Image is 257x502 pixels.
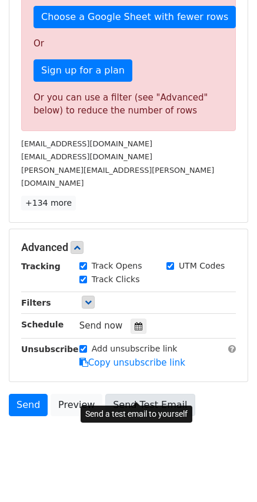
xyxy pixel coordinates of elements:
[21,166,214,188] small: [PERSON_NAME][EMAIL_ADDRESS][PERSON_NAME][DOMAIN_NAME]
[34,38,223,50] p: Or
[92,273,140,286] label: Track Clicks
[9,394,48,416] a: Send
[34,6,236,28] a: Choose a Google Sheet with fewer rows
[79,320,123,331] span: Send now
[21,139,152,148] small: [EMAIL_ADDRESS][DOMAIN_NAME]
[21,320,64,329] strong: Schedule
[21,262,61,271] strong: Tracking
[34,59,132,82] a: Sign up for a plan
[81,406,192,423] div: Send a test email to yourself
[198,446,257,502] iframe: Chat Widget
[51,394,102,416] a: Preview
[34,91,223,118] div: Or you can use a filter (see "Advanced" below) to reduce the number of rows
[21,344,79,354] strong: Unsubscribe
[92,260,142,272] label: Track Opens
[21,241,236,254] h5: Advanced
[92,343,178,355] label: Add unsubscribe link
[105,394,195,416] a: Send Test Email
[179,260,225,272] label: UTM Codes
[21,152,152,161] small: [EMAIL_ADDRESS][DOMAIN_NAME]
[79,357,185,368] a: Copy unsubscribe link
[21,196,76,210] a: +134 more
[21,298,51,307] strong: Filters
